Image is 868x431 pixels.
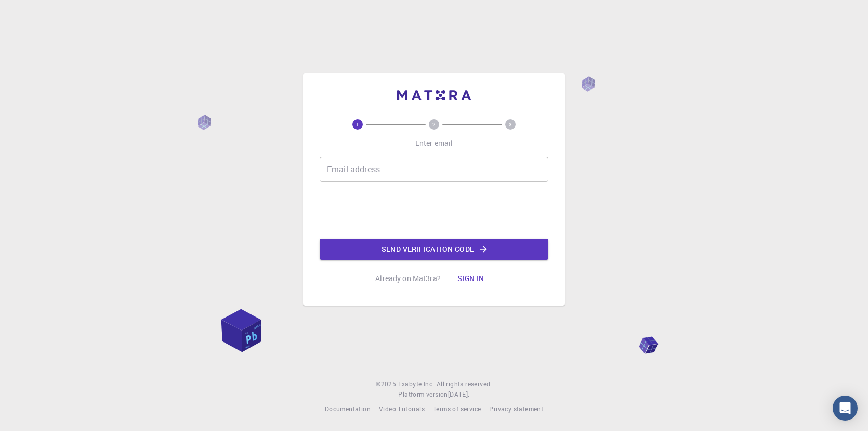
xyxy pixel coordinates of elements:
text: 1 [356,121,359,128]
div: Open Intercom Messenger [833,396,858,421]
span: All rights reserved. [437,379,492,389]
p: Enter email [415,138,453,148]
span: © 2025 [376,379,398,389]
text: 3 [509,121,512,128]
a: Video Tutorials [379,404,425,414]
a: [DATE]. [448,389,470,400]
span: Platform version [398,389,448,400]
a: Exabyte Inc. [398,379,435,389]
span: Privacy statement [489,404,543,413]
button: Sign in [449,268,493,289]
a: Documentation [325,404,371,414]
iframe: reCAPTCHA [355,190,513,231]
text: 2 [432,121,436,128]
span: Video Tutorials [379,404,425,413]
a: Privacy statement [489,404,543,414]
span: Exabyte Inc. [398,379,435,388]
a: Terms of service [433,404,481,414]
p: Already on Mat3ra? [375,273,441,284]
button: Send verification code [320,239,548,260]
span: Terms of service [433,404,481,413]
span: [DATE] . [448,390,470,398]
span: Documentation [325,404,371,413]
